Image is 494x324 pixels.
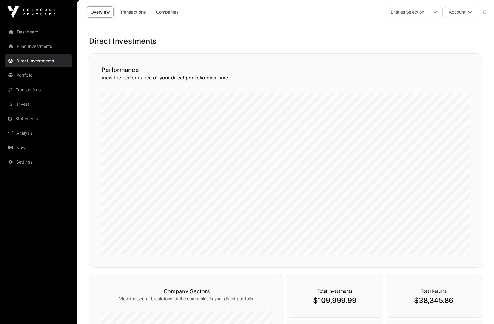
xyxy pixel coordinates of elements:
a: Transactions [5,83,72,96]
h1: Direct Investments [89,36,482,46]
span: Total Investments [317,288,352,294]
h3: Company Sectors [101,287,272,296]
div: Entities Selection [387,6,428,18]
a: Settings [5,155,72,169]
p: $109,999.99 [299,296,371,305]
p: View the performance of your direct portfolio over time. [101,74,470,81]
a: Statements [5,112,72,125]
button: Account [445,6,477,18]
a: Direct Investments [5,54,72,67]
h2: Performance [101,66,470,74]
p: $38,345.86 [398,296,470,305]
a: Overview [87,6,114,18]
a: Portfolio [5,69,72,82]
a: Invest [5,98,72,111]
img: Icehouse Ventures Logo [7,6,55,18]
a: Transactions [116,6,150,18]
a: Analysis [5,126,72,140]
a: News [5,141,72,154]
a: Companies [152,6,183,18]
p: View the sector breakdown of the companies in your direct portfolio. [101,296,272,302]
iframe: Chat Widget [464,295,494,324]
a: Fund Investments [5,40,72,53]
span: Total Returns [421,288,447,294]
a: Dashboard [5,25,72,39]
